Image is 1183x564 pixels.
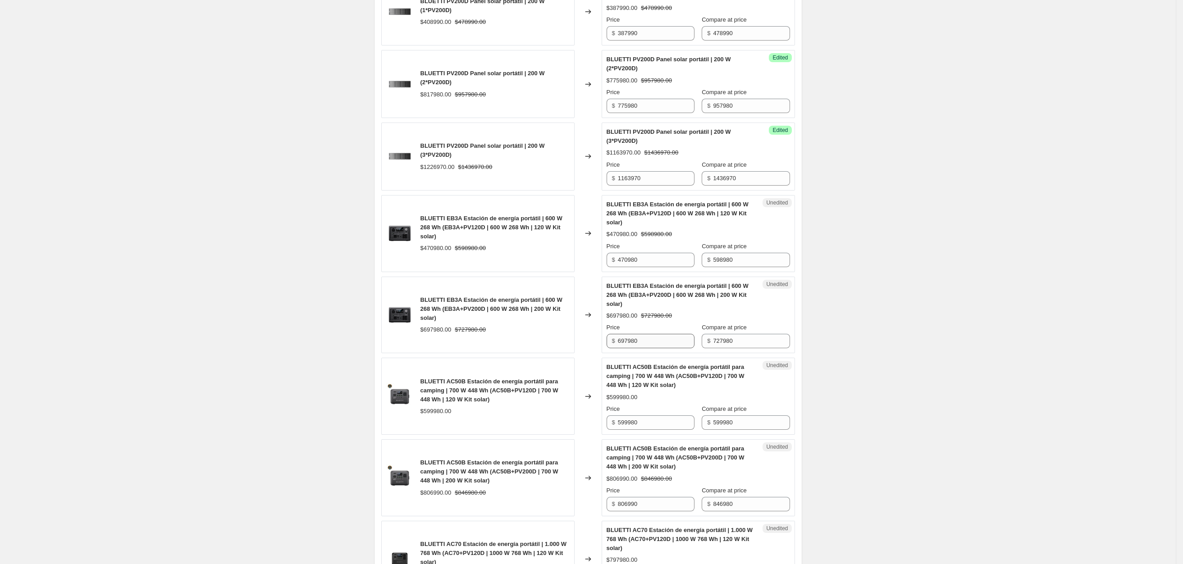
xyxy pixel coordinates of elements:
[766,525,788,532] span: Unedited
[455,244,486,253] strike: $598980.00
[420,70,545,86] span: BLUETTI PV200D Panel solar portátil | 200 W (2*PV200D)
[420,244,452,253] div: $470980.00
[766,281,788,288] span: Unedited
[644,148,678,157] strike: $1436970.00
[612,175,615,182] span: $
[612,500,615,507] span: $
[607,161,620,168] span: Price
[607,89,620,96] span: Price
[386,143,413,170] img: PV200D_dd99aa3d-a415-4b0b-9d17-708a5f9849ae_80x.png
[420,90,452,99] div: $817980.00
[607,76,638,85] div: $775980.00
[707,175,710,182] span: $
[455,488,486,497] strike: $846980.00
[386,220,413,247] img: EB3A_fffc11e5-8abd-4dfc-81a8-914f43f8ce04_80x.png
[702,487,747,494] span: Compare at price
[455,325,486,334] strike: $727980.00
[607,128,731,144] span: BLUETTI PV200D Panel solar portátil | 200 W (3*PV200D)
[420,378,558,403] span: BLUETTI AC50B Estación de energía portátil para camping | 700 W 448 Wh (AC50B+PV120D | 700 W 448 ...
[612,419,615,426] span: $
[707,337,710,344] span: $
[455,90,486,99] strike: $957980.00
[607,282,749,307] span: BLUETTI EB3A Estación de energía portátil | 600 W 268 Wh (EB3A+PV200D | 600 W 268 Wh | 200 W Kit ...
[641,4,672,13] strike: $478990.00
[772,127,788,134] span: Edited
[420,163,455,172] div: $1226970.00
[607,16,620,23] span: Price
[641,76,672,85] strike: $957980.00
[707,102,710,109] span: $
[607,474,638,483] div: $806990.00
[420,407,452,416] div: $599980.00
[607,405,620,412] span: Price
[607,487,620,494] span: Price
[702,161,747,168] span: Compare at price
[458,163,492,172] strike: $1436970.00
[707,419,710,426] span: $
[607,393,638,402] div: $599980.00
[420,215,562,240] span: BLUETTI EB3A Estación de energía portátil | 600 W 268 Wh (EB3A+PV120D | 600 W 268 Wh | 120 W Kit ...
[386,383,413,410] img: 20240816_AC50B_2000x2000_1x_5f106d27-9548-4a5f-9760-4c2d8c3b9543_80x.jpg
[607,324,620,331] span: Price
[607,230,638,239] div: $470980.00
[420,488,452,497] div: $806990.00
[420,325,452,334] div: $697980.00
[702,243,747,250] span: Compare at price
[766,443,788,450] span: Unedited
[386,71,413,98] img: PV200D_dd99aa3d-a415-4b0b-9d17-708a5f9849ae_80x.png
[612,102,615,109] span: $
[607,311,638,320] div: $697980.00
[607,445,745,470] span: BLUETTI AC50B Estación de energía portátil para camping | 700 W 448 Wh (AC50B+PV200D | 700 W 448 ...
[607,364,745,388] span: BLUETTI AC50B Estación de energía portátil para camping | 700 W 448 Wh (AC50B+PV120D | 700 W 448 ...
[607,201,749,226] span: BLUETTI EB3A Estación de energía portátil | 600 W 268 Wh (EB3A+PV120D | 600 W 268 Wh | 120 W Kit ...
[702,89,747,96] span: Compare at price
[707,30,710,36] span: $
[702,324,747,331] span: Compare at price
[607,243,620,250] span: Price
[607,56,731,72] span: BLUETTI PV200D Panel solar portátil | 200 W (2*PV200D)
[386,464,413,491] img: 20240816_AC50B_2000x2000_1x_5f106d27-9548-4a5f-9760-4c2d8c3b9543_80x.jpg
[766,199,788,206] span: Unedited
[386,301,413,328] img: EB3A_fffc11e5-8abd-4dfc-81a8-914f43f8ce04_80x.png
[612,30,615,36] span: $
[772,54,788,61] span: Edited
[607,148,641,157] div: $1163970.00
[641,311,672,320] strike: $727980.00
[420,459,558,484] span: BLUETTI AC50B Estación de energía portátil para camping | 700 W 448 Wh (AC50B+PV200D | 700 W 448 ...
[707,256,710,263] span: $
[702,16,747,23] span: Compare at price
[641,230,672,239] strike: $598980.00
[612,256,615,263] span: $
[420,296,562,321] span: BLUETTI EB3A Estación de energía portátil | 600 W 268 Wh (EB3A+PV200D | 600 W 268 Wh | 200 W Kit ...
[702,405,747,412] span: Compare at price
[612,337,615,344] span: $
[607,4,638,13] div: $387990.00
[707,500,710,507] span: $
[420,18,452,27] div: $408990.00
[420,142,545,158] span: BLUETTI PV200D Panel solar portátil | 200 W (3*PV200D)
[455,18,486,27] strike: $478990.00
[641,474,672,483] strike: $846980.00
[766,362,788,369] span: Unedited
[607,527,753,551] span: BLUETTI AC70 Estación de energía portátil | 1.000 W 768 Wh (AC70+PV120D | 1000 W 768 Wh | 120 W K...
